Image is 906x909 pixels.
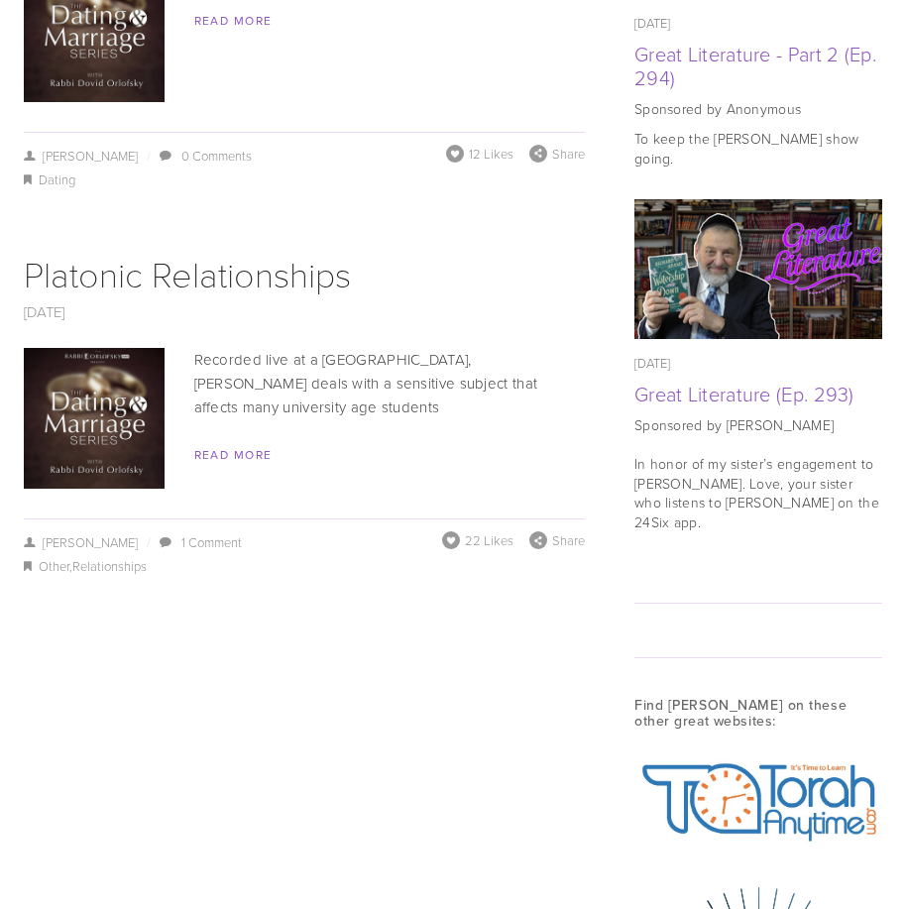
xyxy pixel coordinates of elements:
a: Relationships [72,557,147,575]
img: TorahAnytimeAlpha.jpg [634,753,882,850]
a: Dating [39,170,75,188]
span: / [138,147,158,165]
p: To keep the [PERSON_NAME] show going. [634,129,882,168]
a: Great Literature (Ep. 293) [634,380,854,407]
time: [DATE] [634,14,671,32]
time: [DATE] [634,354,671,372]
a: Read More [194,12,273,29]
a: 1 Comment [181,533,242,551]
img: Platonic Relationships [24,348,165,489]
a: Read More [194,446,273,463]
span: / [138,533,158,551]
a: [PERSON_NAME] [24,533,138,551]
span: 12 Likes [469,145,513,163]
h3: Find [PERSON_NAME] on these other great websites: [634,697,882,731]
a: Great Literature (Ep. 293) [634,199,882,339]
div: , [24,555,585,579]
a: [DATE] [24,301,65,322]
span: 22 Likes [465,531,513,549]
div: Share [529,531,585,549]
a: Great Literature - Part 2 (Ep. 294) [634,40,876,91]
p: Sponsored by Anonymous [634,99,882,119]
a: Platonic Relationships [24,249,351,297]
p: Sponsored by [PERSON_NAME] In honor of my sister’s engagement to [PERSON_NAME]. Love, your sister... [634,415,882,532]
a: 0 Comments [181,147,252,165]
a: Other [39,557,69,575]
p: Recorded live at a [GEOGRAPHIC_DATA], [PERSON_NAME] deals with a sensitive subject that affects m... [24,348,585,419]
div: Share [529,145,585,163]
img: Great Literature (Ep. 293) [634,199,883,339]
a: [PERSON_NAME] [24,147,138,165]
